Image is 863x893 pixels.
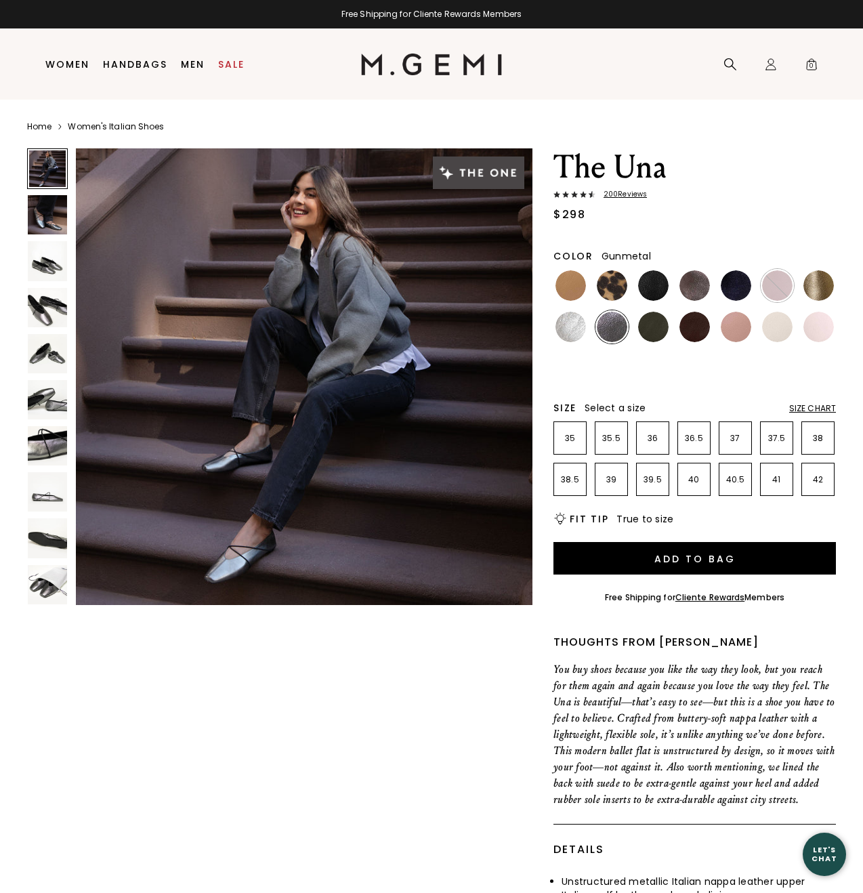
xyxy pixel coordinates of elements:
[570,514,608,524] h2: Fit Tip
[675,591,745,603] a: Cliente Rewards
[761,433,793,444] p: 37.5
[678,474,710,485] p: 40
[597,270,627,301] img: Leopard Print
[181,59,205,70] a: Men
[553,148,836,186] h1: The Una
[553,402,576,413] h2: Size
[555,312,586,342] img: Silver
[679,270,710,301] img: Cocoa
[28,472,67,512] img: The Una
[433,157,524,189] img: The One tag
[805,60,818,74] span: 0
[76,148,532,605] img: The Una
[638,270,669,301] img: Black
[28,288,67,327] img: The Una
[595,474,627,485] p: 39
[553,251,593,262] h2: Color
[789,403,836,414] div: Size Chart
[721,270,751,301] img: Midnight Blue
[597,312,627,342] img: Gunmetal
[218,59,245,70] a: Sale
[637,474,669,485] p: 39.5
[68,121,164,132] a: Women's Italian Shoes
[553,542,836,575] button: Add to Bag
[28,426,67,465] img: The Una
[553,207,585,223] div: $298
[553,825,836,875] div: Details
[762,312,793,342] img: Ecru
[802,433,834,444] p: 38
[679,312,710,342] img: Chocolate
[803,846,846,863] div: Let's Chat
[678,433,710,444] p: 36.5
[28,195,67,234] img: The Una
[27,121,51,132] a: Home
[721,312,751,342] img: Antique Rose
[555,270,586,301] img: Light Tan
[361,54,503,75] img: M.Gemi
[638,312,669,342] img: Military
[562,875,836,888] li: Unstructured metallic Italian nappa leather upper
[28,241,67,281] img: The Una
[602,249,651,263] span: Gunmetal
[553,661,836,808] p: You buy shoes because you like the way they look, but you reach for them again and again because ...
[553,190,836,201] a: 200Reviews
[637,433,669,444] p: 36
[595,433,627,444] p: 35.5
[605,592,784,603] div: Free Shipping for Members
[803,270,834,301] img: Gold
[803,312,834,342] img: Ballerina Pink
[554,474,586,485] p: 38.5
[28,380,67,419] img: The Una
[719,433,751,444] p: 37
[28,565,67,604] img: The Una
[554,433,586,444] p: 35
[802,474,834,485] p: 42
[553,634,836,650] div: Thoughts from [PERSON_NAME]
[28,518,67,558] img: The Una
[585,401,646,415] span: Select a size
[103,59,167,70] a: Handbags
[45,59,89,70] a: Women
[761,474,793,485] p: 41
[762,270,793,301] img: Burgundy
[616,512,673,526] span: True to size
[28,334,67,373] img: The Una
[595,190,647,199] span: 200 Review s
[555,353,586,383] img: Navy
[719,474,751,485] p: 40.5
